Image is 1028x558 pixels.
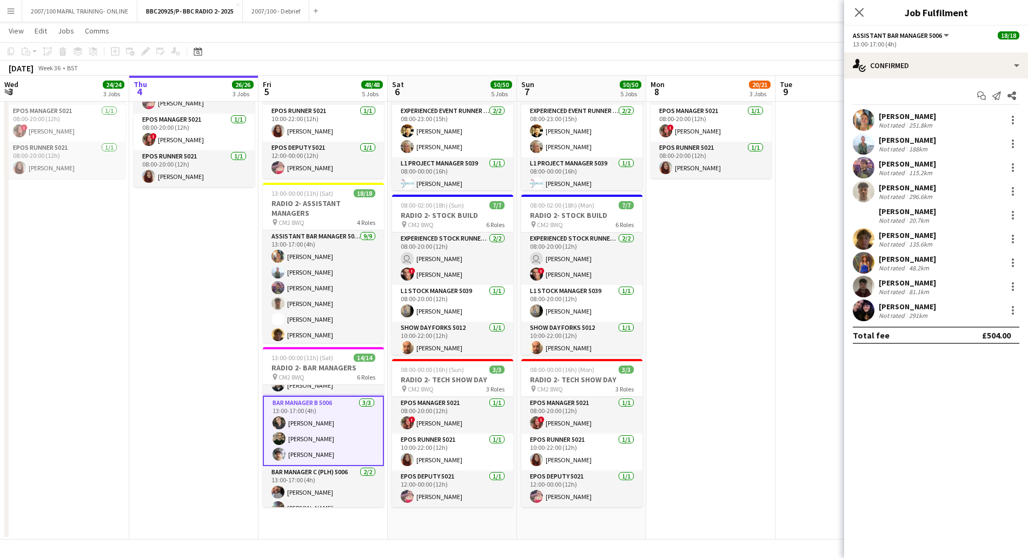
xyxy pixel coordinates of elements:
[879,111,936,121] div: [PERSON_NAME]
[271,189,333,197] span: 13:00-00:00 (11h) (Sat)
[879,230,936,240] div: [PERSON_NAME]
[232,81,254,89] span: 26/26
[521,470,642,507] app-card-role: EPOS Deputy 50211/112:00-00:00 (12h)[PERSON_NAME]
[486,385,505,393] span: 3 Roles
[879,240,907,248] div: Not rated
[392,79,404,89] span: Sat
[521,434,642,470] app-card-role: EPOS Runner 50211/110:00-22:00 (12h)[PERSON_NAME]
[134,150,255,187] app-card-role: EPOS Runner 50211/108:00-20:00 (12h)[PERSON_NAME]
[521,397,642,434] app-card-role: EPOS Manager 50211/108:00-20:00 (12h)![PERSON_NAME]
[21,124,28,131] span: !
[3,85,18,98] span: 3
[35,26,47,36] span: Edit
[750,90,770,98] div: 3 Jobs
[521,375,642,384] h3: RADIO 2- TECH SHOW DAY
[907,240,934,248] div: 135.6km
[879,278,936,288] div: [PERSON_NAME]
[530,201,594,209] span: 08:00-02:00 (18h) (Mon)
[521,157,642,194] app-card-role: L1 Project Manager 50391/108:00-00:00 (16h)[PERSON_NAME]
[530,366,594,374] span: 08:00-00:00 (16h) (Mon)
[134,114,255,150] app-card-role: EPOS Manager 50211/108:00-20:00 (12h)![PERSON_NAME]
[233,90,253,98] div: 3 Jobs
[778,85,792,98] span: 9
[392,470,513,507] app-card-role: EPOS Deputy 50211/112:00-00:00 (12h)[PERSON_NAME]
[150,133,157,139] span: !
[521,322,642,358] app-card-role: Show Day Forks 50121/110:00-22:00 (12h)[PERSON_NAME]
[615,221,634,229] span: 6 Roles
[537,385,563,393] span: CM2 8WQ
[357,373,375,381] span: 6 Roles
[392,397,513,434] app-card-role: EPOS Manager 50211/108:00-20:00 (12h)![PERSON_NAME]
[263,198,384,218] h3: RADIO 2- ASSISTANT MANAGERS
[263,347,384,507] app-job-card: 13:00-00:00 (11h) (Sat)14/14RADIO 2- BAR MANAGERS CM2 8WQ6 Roles[PERSON_NAME][PERSON_NAME][PERSON...
[392,359,513,507] div: 08:00-00:00 (16h) (Sun)3/3RADIO 2- TECH SHOW DAY CM2 8WQ3 RolesEPOS Manager 50211/108:00-20:00 (1...
[22,1,137,22] button: 2007/100 MAPAL TRAINING- ONLINE
[409,416,415,423] span: !
[409,268,415,274] span: !
[390,85,404,98] span: 6
[615,385,634,393] span: 3 Roles
[54,24,78,38] a: Jobs
[103,90,124,98] div: 3 Jobs
[9,63,34,74] div: [DATE]
[521,359,642,507] app-job-card: 08:00-00:00 (16h) (Mon)3/3RADIO 2- TECH SHOW DAY CM2 8WQ3 RolesEPOS Manager 50211/108:00-20:00 (1...
[4,142,125,178] app-card-role: EPOS Runner 50211/108:00-20:00 (12h)[PERSON_NAME]
[4,30,125,178] app-job-card: 08:00-20:00 (12h)3/3RADIO 2- TECH BUILD CM2 8WQ3 RolesEPOS Deputy 50211/108:00-20:00 (12h)[PERSON...
[998,31,1019,39] span: 18/18
[4,105,125,142] app-card-role: EPOS Manager 50211/108:00-20:00 (12h)![PERSON_NAME]
[879,135,936,145] div: [PERSON_NAME]
[263,142,384,178] app-card-role: EPOS Deputy 50211/112:00-00:00 (12h)[PERSON_NAME]
[907,169,934,177] div: 115.2km
[620,81,641,89] span: 50/50
[620,90,641,98] div: 5 Jobs
[408,221,434,229] span: CM2 8WQ
[907,121,934,129] div: 251.8km
[357,218,375,227] span: 4 Roles
[392,157,513,194] app-card-role: L1 Project Manager 50391/108:00-00:00 (16h)[PERSON_NAME]
[58,26,74,36] span: Jobs
[521,30,642,190] app-job-card: 08:00-00:00 (16h) (Mon)8/8RADIO 2- SHOW DAY CM2 8WQ5 RolesExp Onsite Office Assistant 50121/108:0...
[392,375,513,384] h3: RADIO 2- TECH SHOW DAY
[4,24,28,38] a: View
[853,31,942,39] span: Assistant Bar Manager 5006
[263,363,384,373] h3: RADIO 2- BAR MANAGERS
[489,366,505,374] span: 3/3
[392,232,513,285] app-card-role: Experienced Stock Runner 50122/208:00-20:00 (12h) [PERSON_NAME]![PERSON_NAME]
[354,189,375,197] span: 18/18
[879,121,907,129] div: Not rated
[392,322,513,358] app-card-role: Show Day Forks 50121/110:00-22:00 (12h)[PERSON_NAME]
[879,302,936,311] div: [PERSON_NAME]
[132,85,147,98] span: 4
[392,30,513,190] app-job-card: 08:00-00:00 (16h) (Sun)8/8RADIO 2- SHOW DAY CM2 8WQ5 RolesExp Onsite Office Assistant 50121/108:0...
[521,195,642,355] app-job-card: 08:00-02:00 (18h) (Mon)7/7RADIO 2- STOCK BUILD CM2 8WQ6 RolesExperienced Stock Runner 50122/208:0...
[489,201,505,209] span: 7/7
[30,24,51,38] a: Edit
[392,195,513,355] div: 08:00-02:00 (18h) (Sun)7/7RADIO 2- STOCK BUILD CM2 8WQ6 RolesExperienced Stock Runner 50122/208:0...
[520,85,534,98] span: 7
[521,210,642,220] h3: RADIO 2- STOCK BUILD
[85,26,109,36] span: Comms
[362,90,382,98] div: 5 Jobs
[263,30,384,178] app-job-card: 08:00-00:00 (16h) (Sat)3/3RADIO 2- TECH SHOW DAY CM2 8WQ3 RolesEPOS Manager 50211/108:00-20:00 (1...
[263,183,384,343] div: 13:00-00:00 (11h) (Sat)18/18RADIO 2- ASSISTANT MANAGERS CM2 8WQ4 RolesAssistant Bar Manager 50069...
[278,373,304,381] span: CM2 8WQ
[263,79,271,89] span: Fri
[879,311,907,320] div: Not rated
[853,31,951,39] button: Assistant Bar Manager 5006
[401,366,464,374] span: 08:00-00:00 (16h) (Sun)
[879,254,936,264] div: [PERSON_NAME]
[134,79,147,89] span: Thu
[982,330,1011,341] div: £504.00
[263,396,384,466] app-card-role: Bar Manager B 50063/313:00-17:00 (4h)[PERSON_NAME][PERSON_NAME][PERSON_NAME]
[491,90,512,98] div: 5 Jobs
[408,385,434,393] span: CM2 8WQ
[134,30,255,187] app-job-card: In progress08:00-20:00 (12h)3/3RADIO 2- TECH BUILD CM2 8WQ3 RolesEPOS Deputy 50211/108:00-20:00 (...
[667,124,674,131] span: !
[780,79,792,89] span: Tue
[907,145,930,153] div: 188km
